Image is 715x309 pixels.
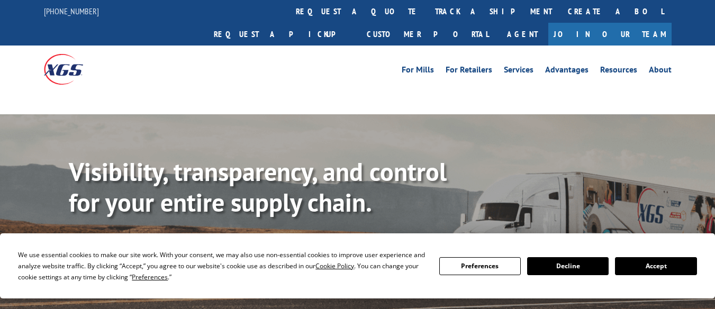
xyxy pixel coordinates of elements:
[206,23,359,46] a: Request a pickup
[359,23,496,46] a: Customer Portal
[439,257,521,275] button: Preferences
[446,66,492,77] a: For Retailers
[504,66,533,77] a: Services
[649,66,672,77] a: About
[600,66,637,77] a: Resources
[315,261,354,270] span: Cookie Policy
[548,23,672,46] a: Join Our Team
[402,66,434,77] a: For Mills
[44,6,99,16] a: [PHONE_NUMBER]
[132,272,168,281] span: Preferences
[615,257,696,275] button: Accept
[496,23,548,46] a: Agent
[18,249,426,283] div: We use essential cookies to make our site work. With your consent, we may also use non-essential ...
[69,155,447,219] b: Visibility, transparency, and control for your entire supply chain.
[545,66,589,77] a: Advantages
[527,257,609,275] button: Decline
